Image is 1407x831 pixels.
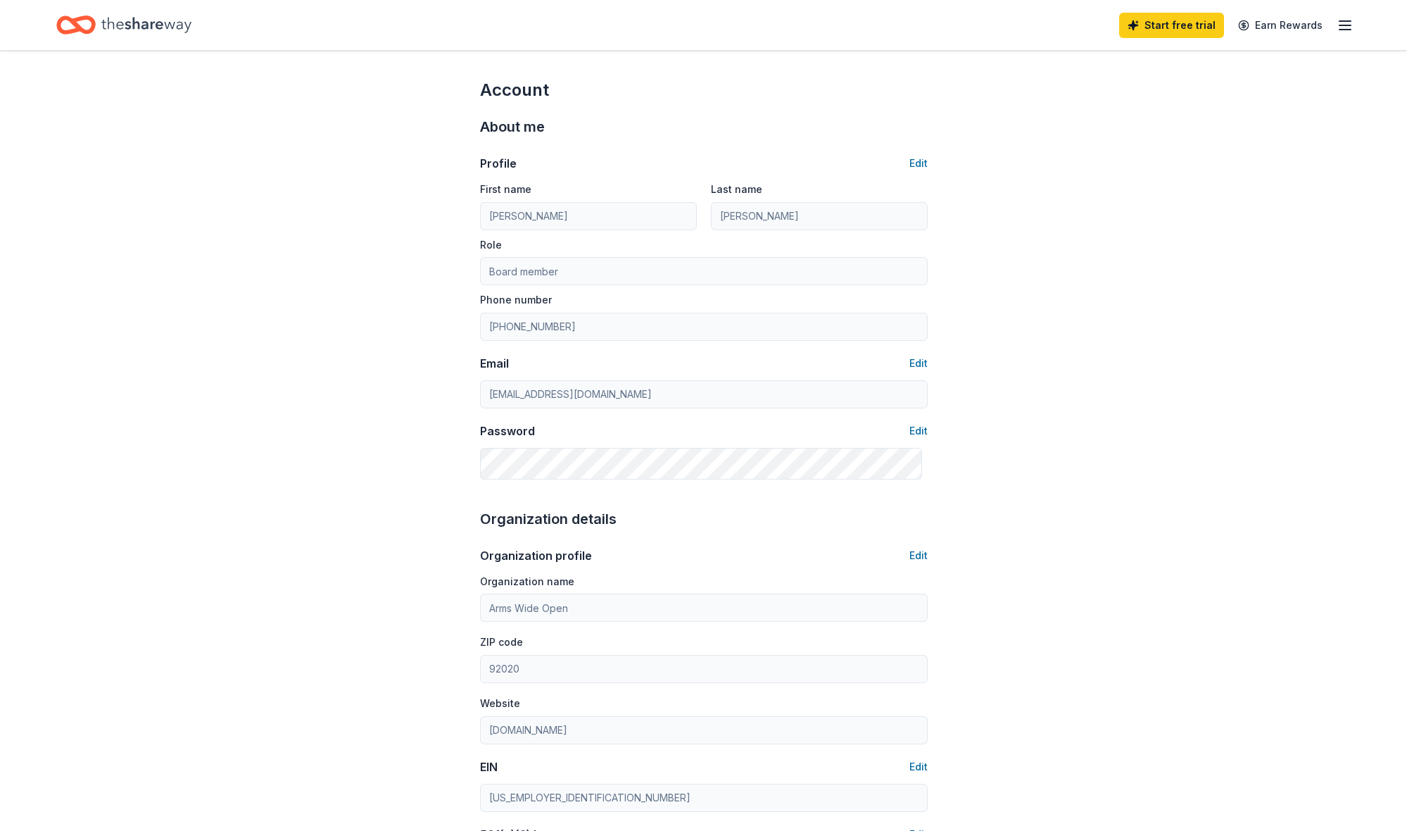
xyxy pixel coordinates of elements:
button: Edit [909,355,928,372]
button: Edit [909,547,928,564]
label: Organization name [480,575,574,589]
label: Phone number [480,293,552,307]
div: EIN [480,758,498,775]
div: Organization details [480,508,928,530]
div: About me [480,115,928,138]
label: Website [480,696,520,711]
button: Edit [909,423,928,439]
a: Start free trial [1119,13,1224,38]
div: Organization profile [480,547,592,564]
div: Account [480,79,928,101]
div: Password [480,423,535,439]
div: Email [480,355,509,372]
label: Last name [711,182,762,196]
label: ZIP code [480,635,523,649]
a: Home [56,8,191,42]
button: Edit [909,155,928,172]
label: First name [480,182,531,196]
div: Profile [480,155,517,172]
input: 12-3456789 [480,784,928,812]
a: Earn Rewards [1230,13,1331,38]
input: 12345 (U.S. only) [480,655,928,683]
button: Edit [909,758,928,775]
label: Role [480,238,502,252]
